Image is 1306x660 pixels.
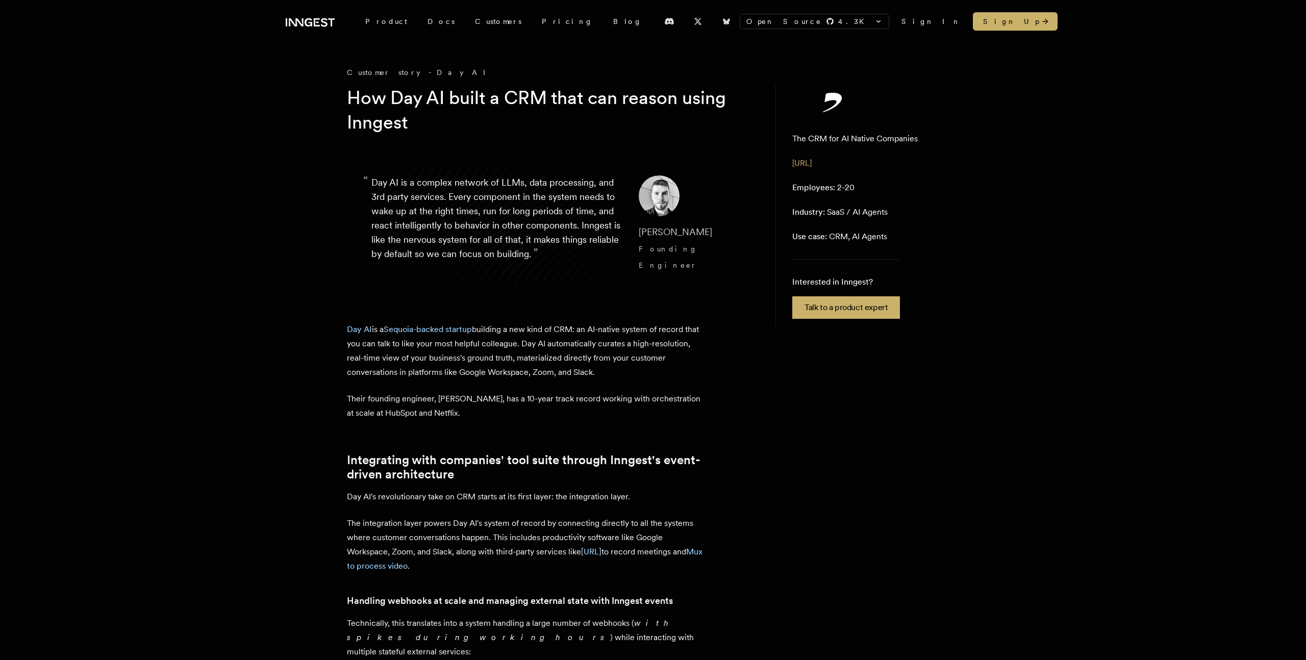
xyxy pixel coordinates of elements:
[639,175,680,216] img: Image of Erik Munson
[792,232,827,241] span: Use case:
[792,133,918,145] p: The CRM for AI Native Companies
[581,547,601,556] a: [URL]
[371,175,622,273] p: Day AI is a complex network of LLMs, data processing, and 3rd party services. Every component in ...
[792,296,900,319] a: Talk to a product expert
[347,490,704,504] p: Day AI's revolutionary take on CRM starts at its first layer: the integration layer.
[363,177,368,184] span: “
[347,453,704,481] a: Integrating with companies' tool suite through Inngest's event-driven architecture
[746,16,822,27] span: Open Source
[658,13,681,30] a: Discord
[792,158,812,168] a: [URL]
[355,12,417,31] div: Product
[639,226,712,237] span: [PERSON_NAME]
[465,12,532,31] a: Customers
[792,207,825,217] span: Industry:
[687,13,709,30] a: X
[384,324,472,334] a: Sequoia-backed startup
[347,516,704,573] p: The integration layer powers Day AI's system of record by connecting directly to all the systems ...
[347,86,739,135] h1: How Day AI built a CRM that can reason using Inngest
[347,322,704,379] p: is a building a new kind of CRM: an AI-native system of record that you can talk to like your mos...
[973,12,1058,31] a: Sign Up
[838,16,870,27] span: 4.3 K
[792,92,874,112] img: Day AI's logo
[715,13,738,30] a: Bluesky
[417,12,465,31] a: Docs
[792,231,887,243] p: CRM, AI Agents
[792,206,888,218] p: SaaS / AI Agents
[347,324,372,334] a: Day AI
[532,12,603,31] a: Pricing
[347,616,704,659] p: Technically, this translates into a system handling a large number of webhooks ( ) while interact...
[347,392,704,420] p: Their founding engineer, [PERSON_NAME], has a 10-year track record working with orchestration at ...
[639,245,698,269] span: Founding Engineer
[533,245,538,260] span: ”
[347,67,755,78] div: Customer story - Day AI
[792,182,855,194] p: 2-20
[347,594,673,608] a: Handling webhooks at scale and managing external state with Inngest events
[792,276,900,288] p: Interested in Inngest?
[792,183,835,192] span: Employees:
[603,12,652,31] a: Blog
[901,16,961,27] a: Sign In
